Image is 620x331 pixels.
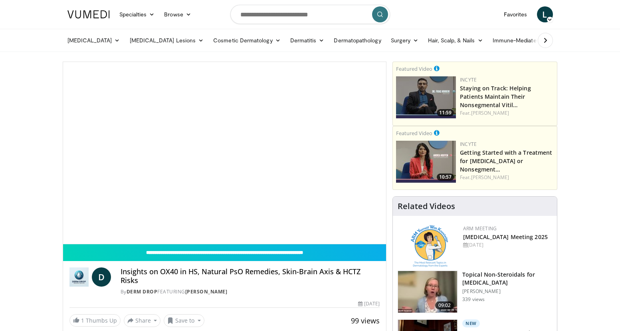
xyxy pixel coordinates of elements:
div: [DATE] [358,300,380,307]
a: Dermatitis [285,32,329,48]
a: Specialties [115,6,160,22]
a: [MEDICAL_DATA] Meeting 2025 [463,233,548,241]
div: Feat. [460,174,554,181]
a: Derm Drop [127,288,158,295]
a: 1 Thumbs Up [69,314,121,327]
a: 10:57 [396,141,456,183]
a: Favorites [499,6,532,22]
p: 339 views [462,296,485,303]
span: 1 [81,317,84,324]
div: [DATE] [463,241,551,249]
span: 99 views [351,316,380,325]
img: e02a99de-beb8-4d69-a8cb-018b1ffb8f0c.png.150x105_q85_crop-smart_upscale.jpg [396,141,456,183]
div: Feat. [460,110,554,117]
button: Save to [164,314,204,327]
a: Getting Started with a Treatment for [MEDICAL_DATA] or Nonsegment… [460,149,552,173]
a: Dermatopathology [329,32,386,48]
h3: Topical Non-Steroidals for [MEDICAL_DATA] [462,271,552,287]
img: VuMedi Logo [67,10,110,18]
a: [PERSON_NAME] [471,110,509,116]
a: Browse [159,6,196,22]
div: By FEATURING [121,288,380,295]
span: 09:02 [435,301,454,309]
a: Immune-Mediated [488,32,553,48]
img: 34a4b5e7-9a28-40cd-b963-80fdb137f70d.150x105_q85_crop-smart_upscale.jpg [398,271,457,313]
a: D [92,267,111,287]
img: 89a28c6a-718a-466f-b4d1-7c1f06d8483b.png.150x105_q85_autocrop_double_scale_upscale_version-0.2.png [411,225,448,267]
a: Surgery [386,32,424,48]
img: Derm Drop [69,267,89,287]
span: 10:57 [437,173,454,181]
a: Hair, Scalp, & Nails [423,32,487,48]
a: [MEDICAL_DATA] Lesions [125,32,209,48]
a: 09:02 Topical Non-Steroidals for [MEDICAL_DATA] [PERSON_NAME] 339 views [398,271,552,313]
a: Incyte [460,76,477,83]
a: Incyte [460,141,477,148]
h4: Related Videos [398,201,455,211]
span: 11:59 [437,109,454,116]
a: Cosmetic Dermatology [208,32,285,48]
small: Featured Video [396,130,432,137]
a: [PERSON_NAME] [185,288,228,295]
a: [MEDICAL_DATA] [63,32,125,48]
input: Search topics, interventions [230,5,390,24]
a: ARM Meeting [463,225,497,232]
p: New [462,319,480,327]
a: Staying on Track: Helping Patients Maintain Their Nonsegmental Vitil… [460,84,531,109]
p: [PERSON_NAME] [462,288,552,295]
img: fe0751a3-754b-4fa7-bfe3-852521745b57.png.150x105_q85_crop-smart_upscale.jpg [396,76,456,118]
small: Featured Video [396,65,432,72]
a: [PERSON_NAME] [471,174,509,181]
video-js: Video Player [63,62,386,244]
a: L [537,6,553,22]
a: 11:59 [396,76,456,118]
h4: Insights on OX40 in HS, Natural PsO Remedies, Skin-Brain Axis & HCTZ Risks [121,267,380,285]
button: Share [124,314,161,327]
